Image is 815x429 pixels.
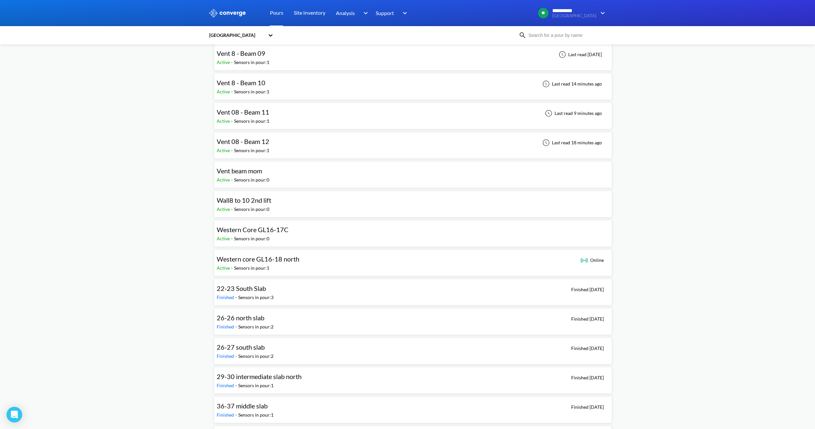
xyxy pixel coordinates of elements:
div: Sensors in pour: 1 [234,59,269,66]
span: [GEOGRAPHIC_DATA] [552,13,596,18]
span: 26-27 south slab [217,343,265,351]
span: - [231,118,234,124]
div: Finished [DATE] [569,374,604,381]
div: Finished [DATE] [569,404,604,411]
div: Sensors in pour: 1 [238,411,274,419]
a: Wall8 to 10 2nd liftActive-Sensors in pour:0 [214,198,612,204]
div: Sensors in pour: 0 [234,206,269,213]
span: Western core GL16-18 north [217,255,299,263]
span: Active [217,206,231,212]
div: Last read 18 minutes ago [539,139,604,147]
div: Finished [DATE] [569,315,604,323]
span: 22-23 South Slab [217,284,266,292]
img: logo_ewhite.svg [209,9,246,17]
span: 26-26 north slab [217,314,264,322]
div: Sensors in pour: 3 [238,294,274,301]
a: 22-23 South SlabFinished-Sensors in pour:3 Finished [DATE] [214,286,612,292]
span: - [235,383,238,388]
span: - [235,353,238,359]
div: Last read 9 minutes ago [541,109,604,117]
div: Sensors in pour: 1 [238,382,274,389]
img: downArrow.svg [359,9,369,17]
span: - [231,89,234,94]
img: downArrow.svg [596,9,607,17]
span: Finished [217,324,235,329]
span: 36-37 middle slab [217,402,268,410]
span: - [231,177,234,183]
a: 26-27 south slabFinished-Sensors in pour:2 Finished [DATE] [214,345,612,351]
span: - [231,206,234,212]
div: Sensors in pour: 1 [234,264,269,272]
span: - [235,412,238,418]
span: Active [217,89,231,94]
span: Active [217,59,231,65]
span: Finished [217,353,235,359]
span: Vent 8 - Beam 09 [217,49,265,57]
a: Western Core GL16-17CActive-Sensors in pour:0 [214,228,612,233]
div: Last read [DATE] [555,51,604,58]
div: Sensors in pour: 2 [238,353,274,360]
a: Western core GL16-18 northActive-Sensors in pour:1 Online [214,257,612,262]
span: - [235,324,238,329]
img: icon-search.svg [519,31,526,39]
span: Wall8 to 10 2nd lift [217,196,271,204]
div: Sensors in pour: 2 [238,323,274,330]
a: Vent beam momActive-Sensors in pour:0 [214,169,612,174]
span: - [235,294,238,300]
a: Vent 8 - Beam 10Active-Sensors in pour:1Last read 14 minutes ago [214,81,612,86]
span: Active [217,236,231,241]
div: Finished [DATE] [569,345,604,352]
span: Vent 08 - Beam 12 [217,137,269,145]
span: - [231,236,234,241]
div: Sensors in pour: 0 [234,235,269,242]
div: Last read 14 minutes ago [539,80,604,88]
a: 29-30 intermediate slab northFinished-Sensors in pour:1 Finished [DATE] [214,374,612,380]
div: Finished [DATE] [569,286,604,293]
span: Active [217,148,231,153]
input: Search for a pour by name [526,32,605,39]
span: Finished [217,294,235,300]
a: 26-26 north slabFinished-Sensors in pour:2 Finished [DATE] [214,316,612,321]
span: Active [217,265,231,271]
div: Sensors in pour: 0 [234,176,269,183]
div: Sensors in pour: 1 [234,147,269,154]
span: Vent beam mom [217,167,262,175]
a: Vent 8 - Beam 09Active-Sensors in pour:1Last read [DATE] [214,51,612,57]
div: Sensors in pour: 1 [234,118,269,125]
span: Active [217,118,231,124]
span: - [231,148,234,153]
span: Western Core GL16-17C [217,226,289,233]
a: Vent 08 - Beam 12Active-Sensors in pour:1Last read 18 minutes ago [214,139,612,145]
span: Analysis [336,9,355,17]
span: Vent 8 - Beam 10 [217,79,265,87]
div: [GEOGRAPHIC_DATA] [209,32,265,39]
a: 36-37 middle slabFinished-Sensors in pour:1 Finished [DATE] [214,404,612,409]
img: online_icon.svg [580,256,588,264]
span: - [231,59,234,65]
img: downArrow.svg [399,9,409,17]
span: 29-30 intermediate slab north [217,373,302,380]
span: Vent 08 - Beam 11 [217,108,269,116]
div: Sensors in pour: 1 [234,88,269,95]
span: Active [217,177,231,183]
span: Finished [217,412,235,418]
div: Online [580,256,604,264]
span: Support [376,9,394,17]
div: Open Intercom Messenger [7,407,22,422]
a: Vent 08 - Beam 11Active-Sensors in pour:1Last read 9 minutes ago [214,110,612,116]
span: - [231,265,234,271]
span: Finished [217,383,235,388]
